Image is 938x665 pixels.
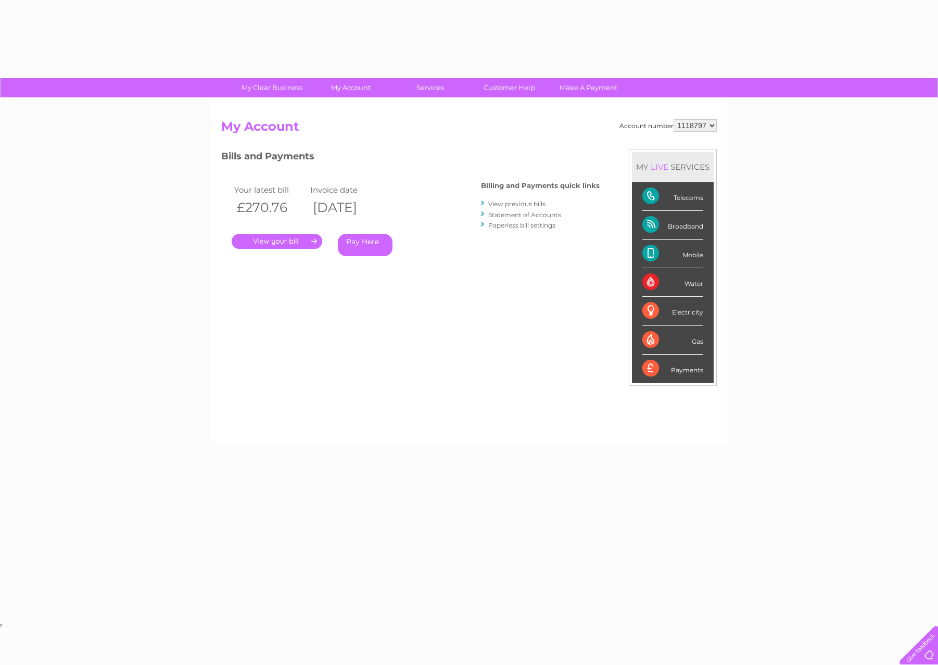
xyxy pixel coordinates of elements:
div: Account number [619,119,717,132]
a: . [232,234,322,249]
a: Make A Payment [546,78,631,97]
h3: Bills and Payments [221,149,600,167]
a: Customer Help [466,78,552,97]
a: Statement of Accounts [488,211,561,219]
th: [DATE] [308,197,384,218]
div: Gas [642,326,703,355]
a: My Account [308,78,394,97]
div: LIVE [649,162,670,172]
h4: Billing and Payments quick links [481,182,600,190]
div: Electricity [642,297,703,325]
a: Pay Here [338,234,392,256]
div: Telecoms [642,182,703,211]
h2: My Account [221,119,717,139]
div: Water [642,268,703,297]
div: Broadband [642,211,703,240]
td: Invoice date [308,183,384,197]
a: Paperless bill settings [488,221,555,229]
th: £270.76 [232,197,308,218]
div: Payments [642,355,703,383]
a: Services [387,78,473,97]
div: MY SERVICES [632,152,714,182]
td: Your latest bill [232,183,308,197]
a: My Clear Business [229,78,315,97]
div: Mobile [642,240,703,268]
a: View previous bills [488,200,546,208]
